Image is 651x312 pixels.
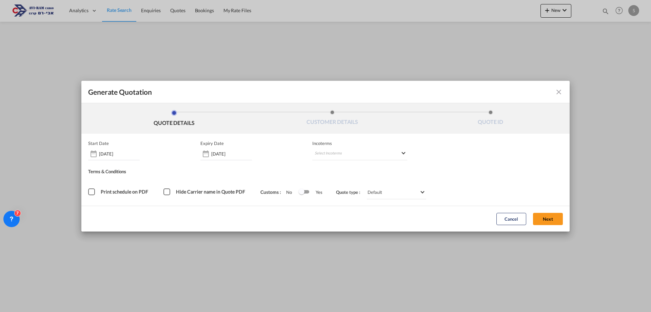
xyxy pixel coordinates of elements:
[176,189,245,195] span: Hide Carrier name in Quote PDF
[95,110,253,128] li: QUOTE DETAILS
[88,169,325,177] div: Terms & Conditions
[411,110,570,128] li: QUOTE ID
[88,141,109,146] p: Start Date
[299,187,309,197] md-switch: Switch 1
[163,189,247,196] md-checkbox: Hide Carrier name in Quote PDF
[99,151,140,157] input: Start date
[253,110,412,128] li: CUSTOMER DETAILS
[286,189,299,195] span: No
[260,189,286,195] span: Customs :
[533,213,563,225] button: Next
[336,189,365,195] span: Quote type :
[496,213,526,225] button: Cancel
[88,189,150,196] md-checkbox: Print schedule on PDF
[211,151,252,157] input: Expiry date
[200,141,224,146] p: Expiry Date
[555,88,563,96] md-icon: icon-close fg-AAA8AD cursor m-0
[309,189,322,195] span: Yes
[88,88,152,96] span: Generate Quotation
[312,148,407,160] md-select: Select Incoterms
[368,189,382,195] div: Default
[312,141,407,146] span: Incoterms
[101,189,148,195] span: Print schedule on PDF
[81,81,570,232] md-dialog: Generate QuotationQUOTE ...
